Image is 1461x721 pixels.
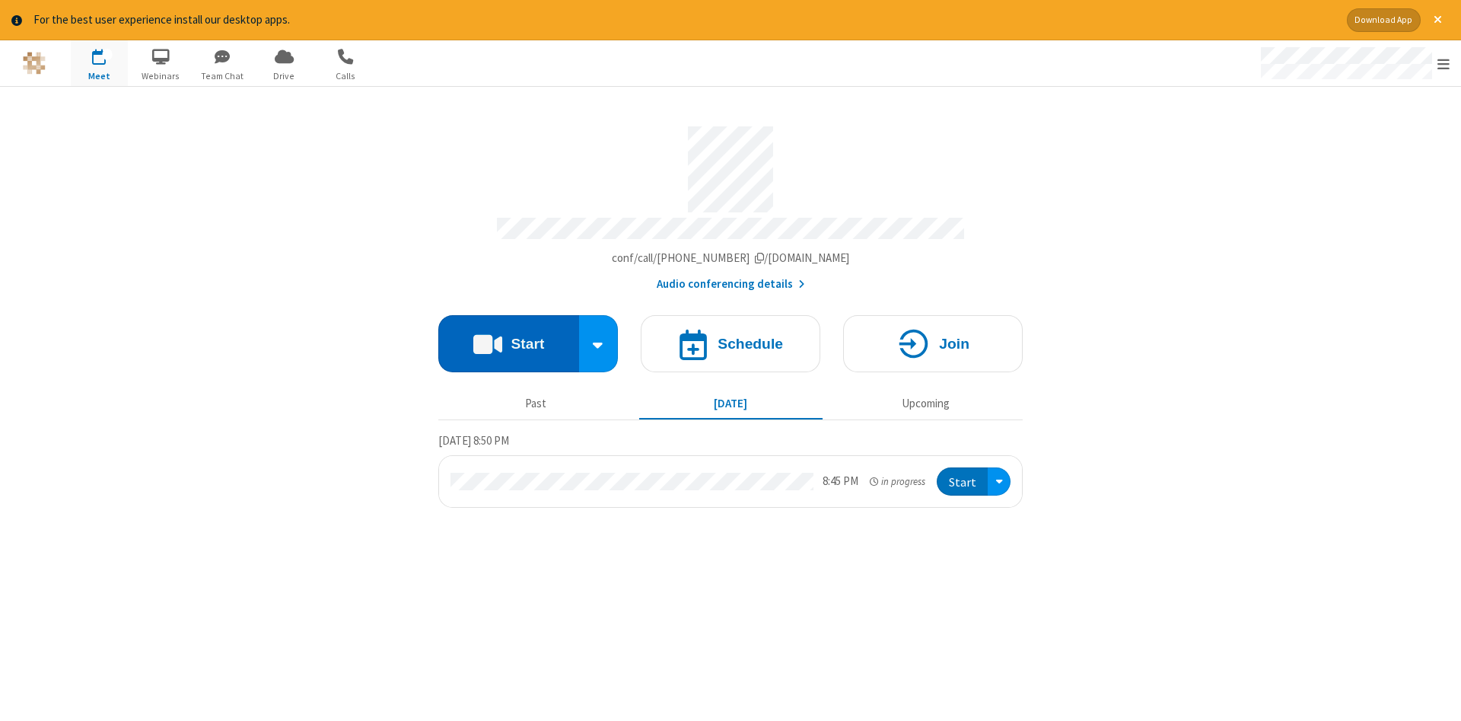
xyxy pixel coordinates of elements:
[718,337,783,351] h4: Schedule
[511,337,544,351] h4: Start
[256,69,313,83] span: Drive
[194,69,251,83] span: Team Chat
[657,276,805,293] button: Audio conferencing details
[438,115,1023,292] section: Account details
[1426,8,1450,32] button: Close alert
[1246,40,1461,86] div: Open menu
[641,315,820,372] button: Schedule
[33,11,1335,29] div: For the best user experience install our desktop apps.
[1347,8,1421,32] button: Download App
[71,69,128,83] span: Meet
[937,467,988,496] button: Start
[132,69,189,83] span: Webinars
[579,315,619,372] div: Start conference options
[612,250,850,267] button: Copy my meeting room linkCopy my meeting room link
[317,69,374,83] span: Calls
[103,49,113,60] div: 1
[438,432,1023,508] section: Today's Meetings
[612,250,850,265] span: Copy my meeting room link
[870,474,925,489] em: in progress
[834,390,1017,419] button: Upcoming
[988,467,1011,496] div: Open menu
[939,337,969,351] h4: Join
[444,390,628,419] button: Past
[823,473,858,490] div: 8:45 PM
[843,315,1023,372] button: Join
[639,390,823,419] button: [DATE]
[438,433,509,448] span: [DATE] 8:50 PM
[438,315,579,372] button: Start
[5,40,62,86] button: Logo
[23,52,46,75] img: QA Selenium DO NOT DELETE OR CHANGE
